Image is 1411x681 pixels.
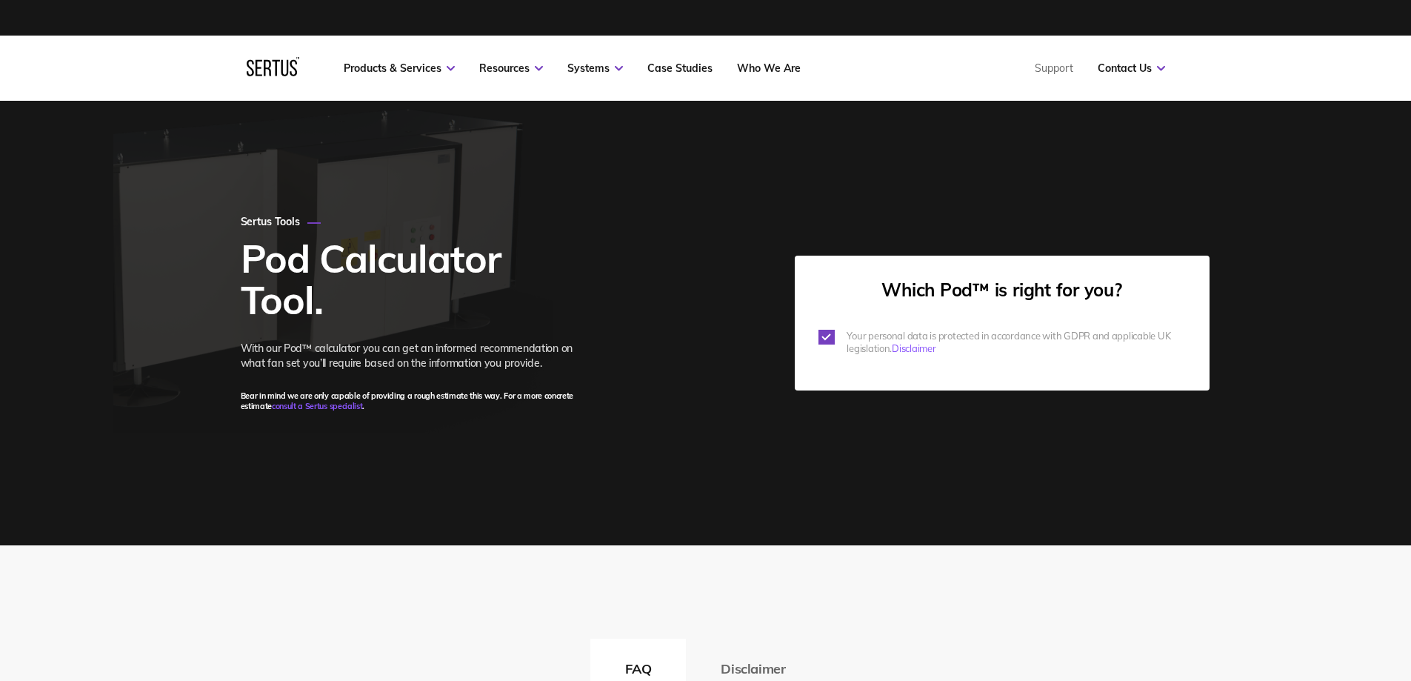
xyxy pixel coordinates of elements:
p: Your personal data is protected in accordance with GDPR and applicable UK legislation. [847,330,1185,355]
a: Contact Us [1098,62,1165,75]
a: Systems [567,62,623,75]
a: Case Studies [647,62,713,75]
a: Resources [479,62,543,75]
a: Disclaimer [892,342,935,354]
a: Support [1035,62,1073,75]
a: consult a Sertus specialist [272,401,362,411]
a: Products & Services [344,62,455,75]
h6: Bear in mind we are only capable of providing a rough estimate this way. For a more concrete esti... [241,391,578,411]
h1: Pod Calculator Tool. [241,238,578,321]
p: With our Pod™ calculator you can get an informed recommendation on what fan set you’ll require ba... [241,341,578,371]
h3: Which Pod™ is right for you? [818,279,1186,301]
a: Who We Are [737,62,801,75]
h3: Sertus Tools [241,215,578,230]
